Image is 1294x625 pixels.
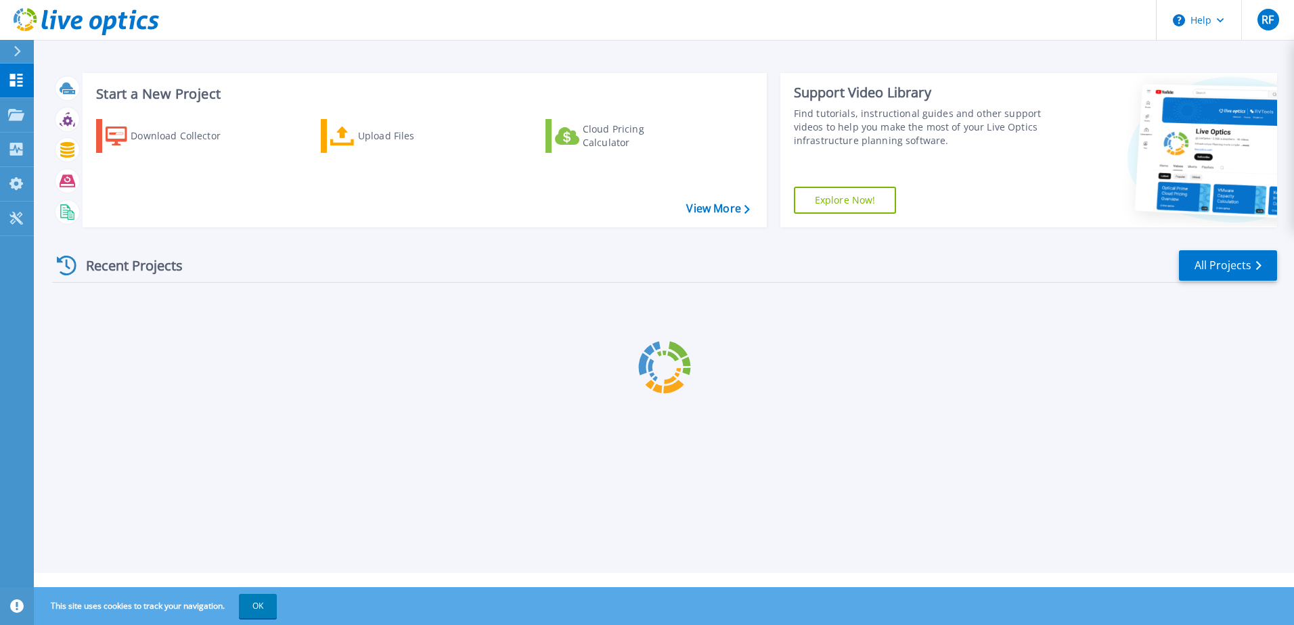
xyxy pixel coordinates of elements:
div: Upload Files [358,122,466,149]
a: Download Collector [96,119,247,153]
div: Download Collector [131,122,239,149]
div: Find tutorials, instructional guides and other support videos to help you make the most of your L... [794,107,1047,147]
div: Cloud Pricing Calculator [583,122,691,149]
a: View More [686,202,749,215]
button: OK [239,594,277,618]
a: Upload Files [321,119,472,153]
a: Explore Now! [794,187,897,214]
span: This site uses cookies to track your navigation. [37,594,277,618]
span: RF [1262,14,1274,25]
a: All Projects [1179,250,1277,281]
div: Support Video Library [794,84,1047,101]
h3: Start a New Project [96,87,749,101]
div: Recent Projects [52,249,201,282]
a: Cloud Pricing Calculator [545,119,696,153]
